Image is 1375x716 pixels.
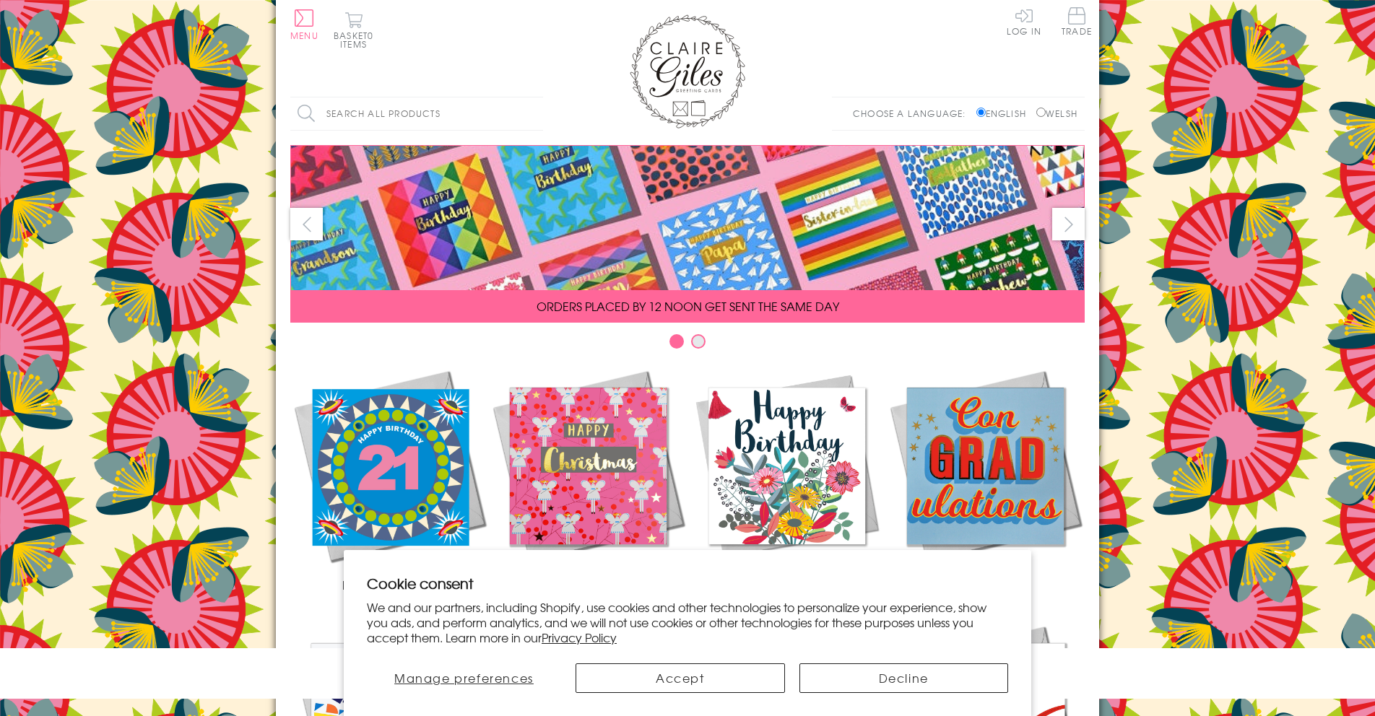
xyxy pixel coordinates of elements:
p: Choose a language: [853,107,973,120]
a: Trade [1062,7,1092,38]
button: Accept [576,663,785,693]
a: Academic [886,367,1085,593]
input: Welsh [1036,108,1046,117]
span: ORDERS PLACED BY 12 NOON GET SENT THE SAME DAY [537,297,839,315]
input: Search all products [290,97,543,130]
label: Welsh [1036,107,1077,120]
button: Basket0 items [334,12,373,48]
button: Decline [799,663,1009,693]
a: Log In [1007,7,1041,35]
span: Menu [290,29,318,42]
div: Carousel Pagination [290,333,1085,356]
input: English [976,108,986,117]
span: New Releases [342,576,437,593]
button: Carousel Page 1 (Current Slide) [669,334,684,349]
p: We and our partners, including Shopify, use cookies and other technologies to personalize your ex... [367,600,1008,645]
button: Menu [290,9,318,40]
label: English [976,107,1033,120]
span: Trade [1062,7,1092,35]
img: Claire Giles Greetings Cards [630,14,745,128]
button: prev [290,208,323,240]
h2: Cookie consent [367,573,1008,593]
a: Christmas [489,367,687,593]
a: New Releases [290,367,489,593]
input: Search [529,97,543,130]
a: Birthdays [687,367,886,593]
a: Privacy Policy [542,629,617,646]
span: Manage preferences [394,669,534,686]
span: 0 items [340,29,373,51]
button: Manage preferences [367,663,561,693]
button: next [1052,208,1085,240]
button: Carousel Page 2 [691,334,706,349]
